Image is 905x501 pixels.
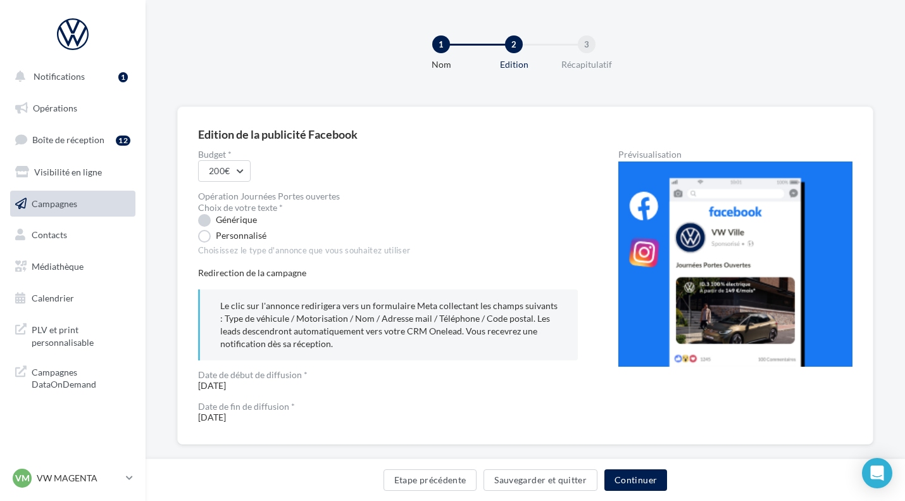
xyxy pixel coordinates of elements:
[484,469,597,491] button: Sauvegarder et quitter
[198,402,578,411] div: Date de fin de diffusion *
[32,321,130,348] span: PLV et print personnalisable
[198,129,358,140] div: Edition de la publicité Facebook
[198,203,283,212] label: Choix de votre texte *
[32,364,130,391] span: Campagnes DataOnDemand
[32,261,84,272] span: Médiathèque
[8,63,133,90] button: Notifications 1
[220,300,558,350] p: Le clic sur l'annonce redirigera vers un formulaire Meta collectant les champs suivants : Type de...
[8,316,138,353] a: PLV et print personnalisable
[198,267,578,279] div: Redirection de la campagne
[116,136,130,146] div: 12
[118,72,128,82] div: 1
[34,71,85,82] span: Notifications
[618,162,852,367] img: operation-preview
[33,103,77,113] span: Opérations
[862,458,892,488] div: Open Intercom Messenger
[198,214,257,227] label: Générique
[198,402,578,422] span: [DATE]
[8,222,138,248] a: Contacts
[198,371,578,379] div: Date de début de diffusion *
[618,150,852,159] div: Prévisualisation
[32,198,77,208] span: Campagnes
[198,160,251,182] button: 200€
[198,371,578,391] span: [DATE]
[8,95,138,122] a: Opérations
[401,58,482,71] div: Nom
[8,191,138,217] a: Campagnes
[198,245,578,257] div: Choisissez le type d'annonce que vous souhaitez utiliser
[384,469,477,491] button: Etape précédente
[198,192,578,201] div: Opération Journées Portes ouvertes
[432,35,450,53] div: 1
[578,35,596,53] div: 3
[8,126,138,153] a: Boîte de réception12
[8,253,138,280] a: Médiathèque
[8,285,138,312] a: Calendrier
[34,167,102,177] span: Visibilité en ligne
[8,159,138,186] a: Visibilité en ligne
[546,58,627,71] div: Récapitulatif
[15,472,30,485] span: VM
[604,469,667,491] button: Continuer
[32,293,74,303] span: Calendrier
[505,35,523,53] div: 2
[37,472,121,485] p: VW MAGENTA
[8,358,138,396] a: Campagnes DataOnDemand
[32,134,104,145] span: Boîte de réception
[473,58,554,71] div: Edition
[198,150,578,159] label: Budget *
[32,229,67,240] span: Contacts
[10,466,135,490] a: VM VW MAGENTA
[198,230,266,243] label: Personnalisé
